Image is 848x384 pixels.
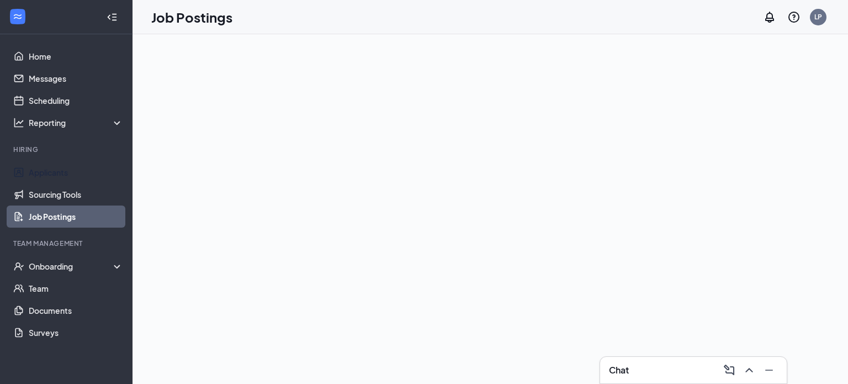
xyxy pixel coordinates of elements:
a: Documents [29,299,123,322]
svg: Collapse [107,12,118,23]
svg: ChevronUp [743,364,756,377]
button: ChevronUp [740,361,758,379]
svg: ComposeMessage [723,364,736,377]
a: Job Postings [29,206,123,228]
svg: QuestionInfo [787,10,801,24]
div: LP [814,12,822,22]
a: Sourcing Tools [29,183,123,206]
h1: Job Postings [151,8,232,27]
a: Team [29,277,123,299]
svg: Analysis [13,117,24,128]
a: Surveys [29,322,123,344]
div: Team Management [13,239,121,248]
h3: Chat [609,364,629,376]
svg: WorkstreamLogo [12,11,23,22]
svg: UserCheck [13,261,24,272]
a: Scheduling [29,90,123,112]
button: Minimize [760,361,778,379]
a: Home [29,45,123,67]
div: Reporting [29,117,124,128]
div: Hiring [13,145,121,154]
svg: Notifications [763,10,776,24]
button: ComposeMessage [720,361,738,379]
a: Applicants [29,161,123,183]
svg: Minimize [762,364,776,377]
div: Onboarding [29,261,114,272]
a: Messages [29,67,123,90]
